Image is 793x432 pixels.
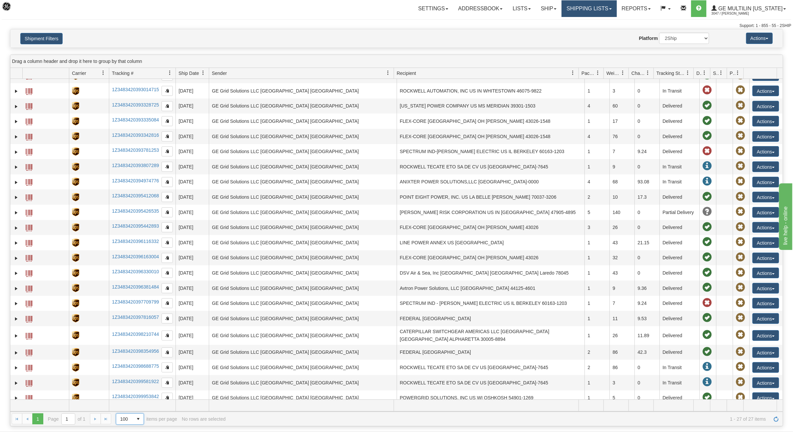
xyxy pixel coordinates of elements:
[162,378,173,388] button: Copy to clipboard
[176,375,209,390] td: [DATE]
[397,375,585,390] td: ROCKWELL TECATE ETO SA DE CV US [GEOGRAPHIC_DATA]-7645
[752,146,779,157] button: Actions
[209,326,397,345] td: GE Grid Solutions LLC [GEOGRAPHIC_DATA] [GEOGRAPHIC_DATA]
[609,99,634,114] td: 60
[112,315,159,320] a: 1Z3483420397816057
[162,238,173,248] button: Copy to clipboard
[642,67,653,79] a: Charge filter column settings
[112,132,159,138] a: 1Z3483420393342816
[176,250,209,266] td: [DATE]
[609,235,634,250] td: 43
[609,129,634,144] td: 76
[585,205,609,220] td: 5
[659,345,699,360] td: Delivered
[752,377,779,388] button: Actions
[112,239,159,244] a: 1Z3483420396116332
[659,390,699,406] td: Delivered
[72,163,79,171] img: 8 - UPS
[536,0,562,17] a: Ship
[682,67,693,79] a: Tracking Status filter column settings
[585,250,609,266] td: 1
[659,375,699,390] td: In Transit
[397,281,585,296] td: Avtron Power Solutions, LLC [GEOGRAPHIC_DATA] 44125-4601
[585,99,609,114] td: 4
[26,146,32,156] a: Label
[659,189,699,205] td: Delivered
[397,99,585,114] td: [US_STATE] POWER COMPANY US MS MERIDIAN 39301-1503
[112,87,159,92] a: 1Z3483420393014715
[10,55,783,68] div: grid grouping header
[72,87,79,95] img: 8 - UPS
[617,67,628,79] a: Weight filter column settings
[112,208,159,214] a: 1Z3483420395426535
[609,205,634,220] td: 140
[26,252,32,263] a: Label
[659,326,699,345] td: Delivered
[752,392,779,403] button: Actions
[162,207,173,217] button: Copy to clipboard
[13,225,20,231] a: Expand
[659,281,699,296] td: Delivered
[209,220,397,235] td: GE Grid Solutions LLC [GEOGRAPHIC_DATA] [GEOGRAPHIC_DATA]
[752,161,779,172] button: Actions
[592,67,603,79] a: Packages filter column settings
[609,375,634,390] td: 3
[176,159,209,174] td: [DATE]
[639,35,658,42] label: Platform
[752,101,779,111] button: Actions
[13,270,20,277] a: Expand
[634,220,659,235] td: 0
[13,240,20,246] a: Expand
[659,159,699,174] td: In Transit
[746,33,773,44] button: Actions
[609,113,634,129] td: 17
[5,4,62,12] div: live help - online
[585,281,609,296] td: 1
[162,146,173,156] button: Copy to clipboard
[112,269,159,274] a: 1Z3483420396330010
[752,237,779,248] button: Actions
[397,220,585,235] td: FLEX-CORE [GEOGRAPHIC_DATA] OH [PERSON_NAME] 43026
[209,144,397,159] td: GE Grid Solutions LLC [GEOGRAPHIC_DATA] [GEOGRAPHIC_DATA]
[13,364,20,371] a: Expand
[617,0,656,17] a: Reports
[634,189,659,205] td: 17.3
[72,378,79,387] img: 8 - UPS
[397,159,585,174] td: ROCKWELL TECATE ETO SA DE CV US [GEOGRAPHIC_DATA]-7645
[13,316,20,322] a: Expand
[634,113,659,129] td: 0
[176,360,209,375] td: [DATE]
[162,283,173,293] button: Copy to clipboard
[112,299,159,305] a: 1Z3483420397709799
[72,284,79,292] img: 8 - UPS
[209,235,397,250] td: GE Grid Solutions LLC [GEOGRAPHIC_DATA] [GEOGRAPHIC_DATA]
[176,311,209,326] td: [DATE]
[732,67,743,79] a: Pickup Status filter column settings
[112,102,159,108] a: 1Z3483420393328725
[634,311,659,326] td: 9.53
[634,296,659,311] td: 9.24
[72,223,79,232] img: 8 - UPS
[585,144,609,159] td: 1
[209,296,397,311] td: GE Grid Solutions LLC [GEOGRAPHIC_DATA] [GEOGRAPHIC_DATA]
[162,330,173,340] button: Copy to clipboard
[585,220,609,235] td: 3
[26,346,32,357] a: Label
[397,113,585,129] td: FLEX-CORE [GEOGRAPHIC_DATA] OH [PERSON_NAME] 43026-1548
[659,311,699,326] td: Delivered
[609,265,634,281] td: 43
[585,129,609,144] td: 4
[752,313,779,324] button: Actions
[585,189,609,205] td: 2
[176,390,209,406] td: [DATE]
[176,174,209,190] td: [DATE]
[585,113,609,129] td: 1
[634,174,659,190] td: 93.08
[26,222,32,232] a: Label
[164,67,176,79] a: Tracking # filter column settings
[209,159,397,174] td: GE Grid Solutions LLC [GEOGRAPHIC_DATA] [GEOGRAPHIC_DATA]
[26,207,32,217] a: Label
[752,86,779,96] button: Actions
[609,83,634,99] td: 3
[562,0,616,17] a: Shipping lists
